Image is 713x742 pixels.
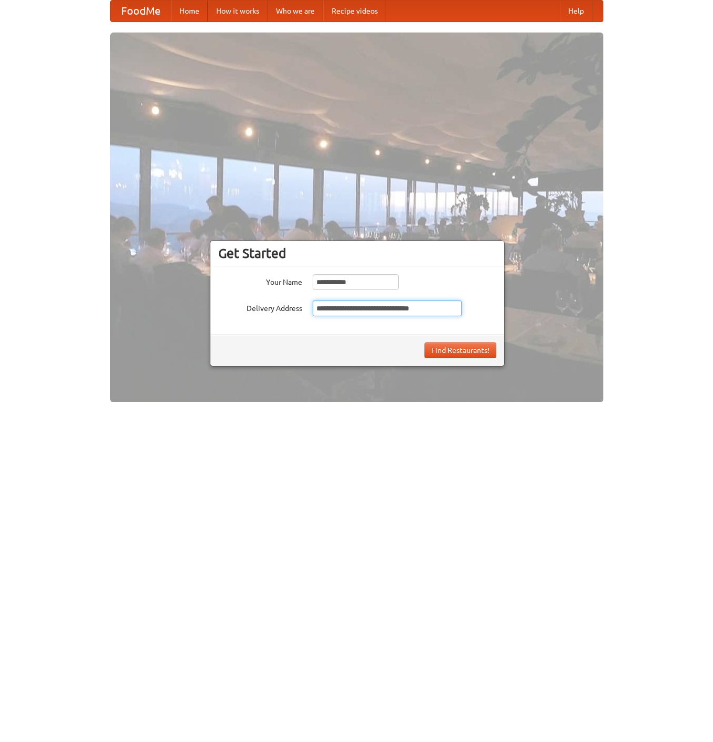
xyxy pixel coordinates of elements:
a: FoodMe [111,1,171,21]
h3: Get Started [218,245,496,261]
label: Your Name [218,274,302,287]
a: Who we are [268,1,323,21]
button: Find Restaurants! [424,342,496,358]
a: Home [171,1,208,21]
a: Recipe videos [323,1,386,21]
label: Delivery Address [218,300,302,314]
a: Help [560,1,592,21]
a: How it works [208,1,268,21]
